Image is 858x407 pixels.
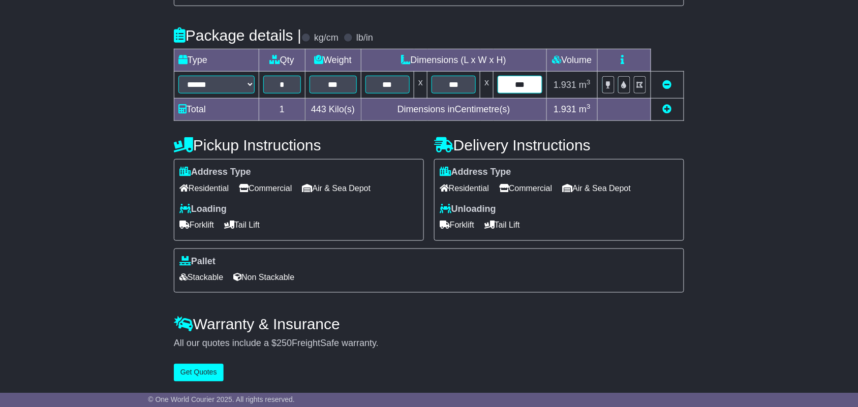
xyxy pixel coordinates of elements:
[554,104,576,114] span: 1.931
[434,137,684,153] h4: Delivery Instructions
[259,98,305,120] td: 1
[484,217,520,233] span: Tail Lift
[499,180,552,196] span: Commercial
[440,217,474,233] span: Forklift
[440,180,489,196] span: Residential
[179,217,214,233] span: Forklift
[302,180,371,196] span: Air & Sea Depot
[174,316,684,332] h4: Warranty & Insurance
[663,104,672,114] a: Add new item
[148,395,295,403] span: © One World Courier 2025. All rights reserved.
[224,217,260,233] span: Tail Lift
[179,256,216,267] label: Pallet
[179,167,251,178] label: Address Type
[174,98,259,120] td: Total
[179,204,227,215] label: Loading
[233,269,294,285] span: Non Stackable
[314,33,339,44] label: kg/cm
[174,49,259,72] td: Type
[361,98,546,120] td: Dimensions in Centimetre(s)
[663,80,672,90] a: Remove this item
[305,49,361,72] td: Weight
[440,167,511,178] label: Address Type
[414,72,427,98] td: x
[579,104,591,114] span: m
[174,137,424,153] h4: Pickup Instructions
[174,364,224,382] button: Get Quotes
[480,72,494,98] td: x
[174,338,684,349] div: All our quotes include a $ FreightSafe warranty.
[587,103,591,110] sup: 3
[179,180,229,196] span: Residential
[579,80,591,90] span: m
[440,204,496,215] label: Unloading
[546,49,597,72] td: Volume
[356,33,373,44] label: lb/in
[311,104,326,114] span: 443
[179,269,223,285] span: Stackable
[563,180,631,196] span: Air & Sea Depot
[554,80,576,90] span: 1.931
[277,338,292,348] span: 250
[305,98,361,120] td: Kilo(s)
[259,49,305,72] td: Qty
[361,49,546,72] td: Dimensions (L x W x H)
[587,78,591,86] sup: 3
[174,27,301,44] h4: Package details |
[239,180,292,196] span: Commercial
